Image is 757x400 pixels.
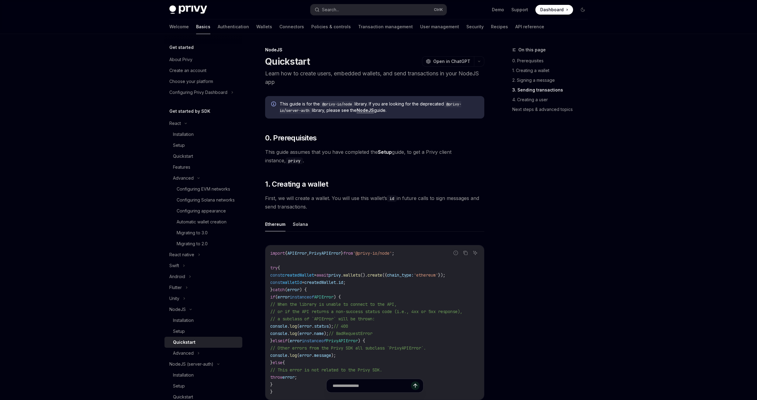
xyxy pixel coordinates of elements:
[297,331,299,336] span: (
[312,353,314,358] span: .
[270,345,426,351] span: // Other errors from the Privy SDK all subclass `PrivyAPIError`.
[535,5,573,15] a: Dashboard
[265,179,328,189] span: 1. Creating a wallet
[287,353,290,358] span: .
[360,272,368,278] span: ().
[265,47,484,53] div: NodeJS
[173,131,194,138] div: Installation
[518,46,546,53] span: On this page
[512,85,593,95] a: 3. Sending transactions
[461,249,469,257] button: Copy the contents from the code block
[270,302,397,307] span: // When the library is unable to connect to the API,
[270,309,462,314] span: // or if the API returns a non-success status code (i.e., 4xx or 5xx response),
[326,338,358,343] span: PrivyAPIError
[270,367,382,373] span: // This error is not related to the Privy SDK.
[285,250,287,256] span: {
[273,338,282,343] span: else
[270,272,282,278] span: const
[343,272,360,278] span: wallets
[511,7,528,13] a: Support
[275,294,278,300] span: (
[452,249,460,257] button: Report incorrect code
[164,54,242,65] a: About Privy
[358,19,413,34] a: Transaction management
[357,108,374,113] a: NodeJS
[164,205,242,216] a: Configuring appearance
[270,331,287,336] span: console
[265,194,484,211] span: First, we will create a wallet. You will use this wallet’s in future calls to sign messages and s...
[334,323,348,329] span: // 400
[173,328,185,335] div: Setup
[164,162,242,173] a: Features
[290,331,297,336] span: log
[278,265,280,271] span: {
[512,56,593,66] a: 0. Prerequisites
[422,56,474,67] button: Open in ChatGPT
[343,250,353,256] span: from
[173,317,194,324] div: Installation
[169,56,192,63] div: About Privy
[322,6,339,13] div: Search...
[173,142,185,149] div: Setup
[307,250,309,256] span: ,
[280,101,478,114] span: This guide is for the library. If you are looking for the deprecated library, please see the guide.
[273,287,285,292] span: catch
[329,331,372,336] span: // BadRequestError
[177,185,230,193] div: Configuring EVM networks
[433,58,470,64] span: Open in ChatGPT
[378,149,392,155] a: Setup
[387,272,414,278] span: chain_type:
[196,19,210,34] a: Basics
[331,353,336,358] span: );
[304,280,336,285] span: createdWallet
[329,323,334,329] span: );
[177,207,226,215] div: Configuring appearance
[282,338,287,343] span: if
[164,65,242,76] a: Create an account
[316,272,329,278] span: await
[169,67,206,74] div: Create an account
[297,353,299,358] span: (
[287,338,290,343] span: (
[164,151,242,162] a: Quickstart
[169,251,194,258] div: React native
[312,323,314,329] span: .
[270,353,287,358] span: console
[177,229,208,236] div: Migrating to 3.0
[295,374,297,380] span: ;
[265,133,316,143] span: 0. Prerequisites
[314,353,331,358] span: message
[290,294,314,300] span: instanceof
[329,272,341,278] span: privy
[341,272,343,278] span: .
[512,66,593,75] a: 1. Creating a wallet
[169,360,213,368] div: NodeJS (server-auth)
[169,273,185,280] div: Android
[173,174,194,182] div: Advanced
[265,148,484,165] span: This guide assumes that you have completed the guide, to get a Privy client instance, .
[438,272,445,278] span: });
[358,338,365,343] span: ) {
[177,240,208,247] div: Migrating to 2.0
[293,217,308,231] button: Solana
[265,56,310,67] h1: Quickstart
[320,101,354,107] code: @privy-io/node
[270,250,285,256] span: import
[164,227,242,238] a: Migrating to 3.0
[173,153,193,160] div: Quickstart
[512,95,593,105] a: 4. Creating a user
[270,287,273,292] span: }
[169,44,194,51] h5: Get started
[282,374,295,380] span: error
[173,164,190,171] div: Features
[169,5,207,14] img: dark logo
[164,216,242,227] a: Automatic wallet creation
[387,195,397,202] code: id
[169,295,179,302] div: Unity
[265,217,285,231] button: Ethereum
[164,76,242,87] a: Choose your platform
[173,339,195,346] div: Quickstart
[287,323,290,329] span: .
[285,287,287,292] span: (
[282,360,285,365] span: {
